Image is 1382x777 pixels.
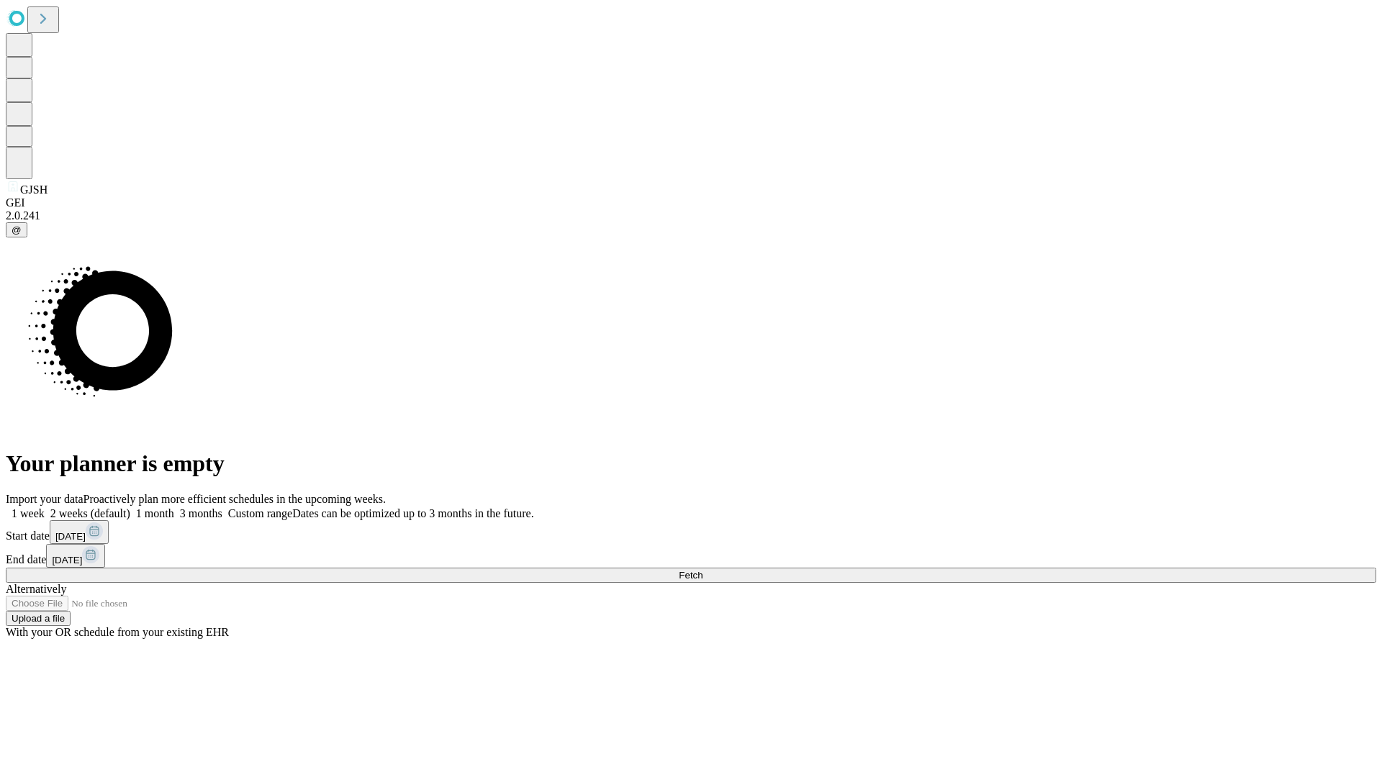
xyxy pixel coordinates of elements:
span: [DATE] [55,531,86,542]
span: 1 month [136,507,174,519]
span: 1 week [12,507,45,519]
span: Dates can be optimized up to 3 months in the future. [292,507,533,519]
span: Proactively plan more efficient schedules in the upcoming weeks. [83,493,386,505]
button: [DATE] [50,520,109,544]
button: Fetch [6,568,1376,583]
span: 2 weeks (default) [50,507,130,519]
span: [DATE] [52,555,82,565]
div: End date [6,544,1376,568]
span: With your OR schedule from your existing EHR [6,626,229,638]
button: [DATE] [46,544,105,568]
span: 3 months [180,507,222,519]
button: @ [6,222,27,237]
span: @ [12,224,22,235]
div: Start date [6,520,1376,544]
span: Alternatively [6,583,66,595]
span: Custom range [228,507,292,519]
h1: Your planner is empty [6,450,1376,477]
div: GEI [6,196,1376,209]
span: GJSH [20,183,48,196]
button: Upload a file [6,611,71,626]
span: Import your data [6,493,83,505]
div: 2.0.241 [6,209,1376,222]
span: Fetch [679,570,703,581]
